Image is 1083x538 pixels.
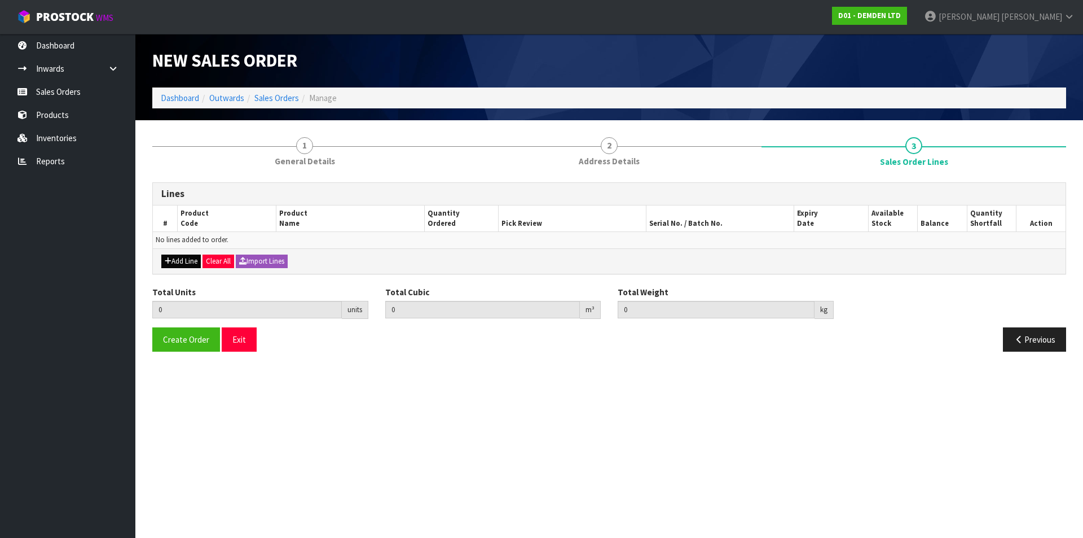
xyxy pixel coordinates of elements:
label: Total Cubic [385,286,429,298]
th: Product Name [276,205,424,232]
span: Create Order [163,334,209,345]
button: Previous [1003,327,1066,352]
span: New Sales Order [152,49,297,72]
th: Available Stock [868,205,917,232]
span: 1 [296,137,313,154]
img: cube-alt.png [17,10,31,24]
th: Action [1016,205,1066,232]
span: 2 [601,137,618,154]
span: ProStock [36,10,94,24]
input: Total Weight [618,301,815,318]
button: Exit [222,327,257,352]
small: WMS [96,12,113,23]
span: 3 [905,137,922,154]
th: Serial No. / Batch No. [646,205,794,232]
a: Outwards [209,93,244,103]
button: Add Line [161,255,201,268]
span: Address Details [579,155,640,167]
th: # [153,205,178,232]
span: [PERSON_NAME] [1001,11,1062,22]
input: Total Cubic [385,301,580,318]
div: units [342,301,368,319]
input: Total Units [152,301,342,318]
th: Balance [918,205,967,232]
strong: D01 - DEMDEN LTD [838,11,901,20]
button: Create Order [152,327,220,352]
span: Sales Order Lines [152,174,1066,360]
span: General Details [275,155,335,167]
label: Total Units [152,286,196,298]
span: Manage [309,93,337,103]
th: Quantity Ordered [424,205,498,232]
button: Clear All [202,255,234,268]
a: Dashboard [161,93,199,103]
td: No lines added to order. [153,232,1066,248]
span: [PERSON_NAME] [939,11,1000,22]
label: Total Weight [618,286,668,298]
a: Sales Orders [254,93,299,103]
button: Import Lines [236,255,288,268]
th: Product Code [178,205,276,232]
th: Pick Review [498,205,646,232]
th: Expiry Date [794,205,868,232]
th: Quantity Shortfall [967,205,1016,232]
span: Sales Order Lines [880,156,948,168]
div: m³ [580,301,601,319]
div: kg [815,301,834,319]
h3: Lines [161,189,1057,199]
